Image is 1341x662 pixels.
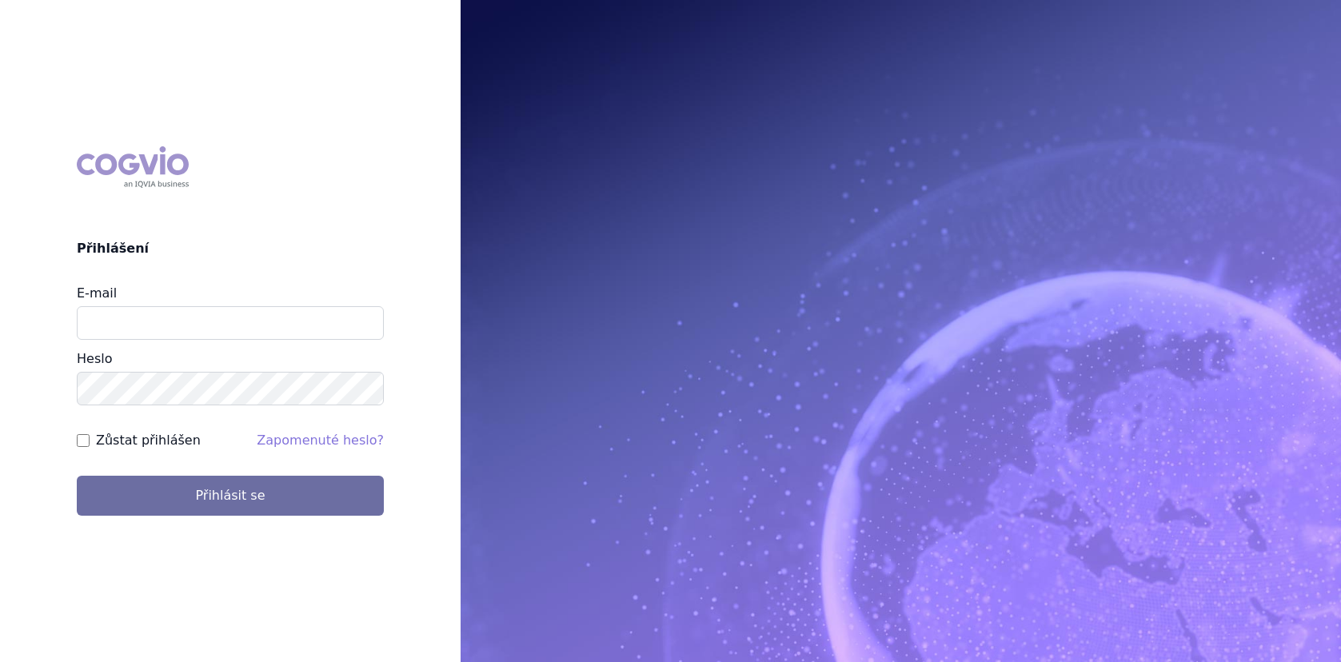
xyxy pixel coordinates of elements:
[77,351,112,366] label: Heslo
[257,433,384,448] a: Zapomenuté heslo?
[77,285,117,301] label: E-mail
[77,146,189,188] div: COGVIO
[77,476,384,516] button: Přihlásit se
[77,239,384,258] h2: Přihlášení
[96,431,201,450] label: Zůstat přihlášen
